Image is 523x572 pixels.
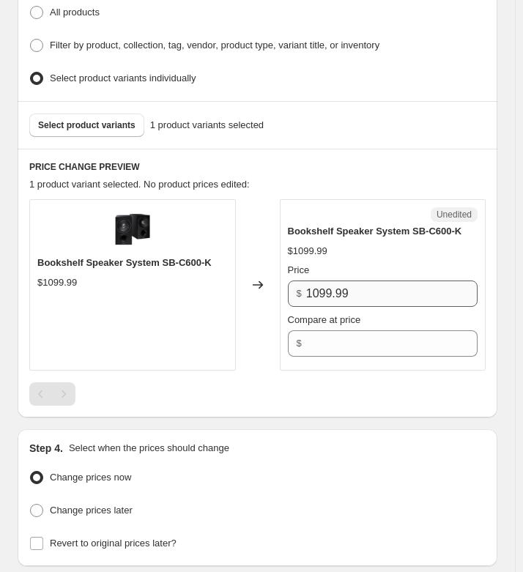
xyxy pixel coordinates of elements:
span: $ [297,338,302,349]
span: Bookshelf Speaker System SB-C600-K [288,226,462,237]
span: Change prices later [50,505,133,516]
h6: PRICE CHANGE PREVIEW [29,161,486,173]
span: Unedited [437,209,472,220]
h2: Step 4. [29,441,63,456]
span: $ [297,288,302,299]
span: Select product variants [38,119,136,131]
span: Change prices now [50,472,131,483]
p: Select when the prices should change [69,441,229,456]
span: Select product variants individually [50,73,196,83]
button: Select product variants [29,114,144,137]
img: SB-C600_carousel_2048x2048_31975a51-5df6-40ef-8222-c5105542f455_80x.jpg [111,207,155,251]
span: Compare at price [288,314,361,325]
div: $1099.99 [37,275,77,290]
nav: Pagination [29,382,75,406]
span: Bookshelf Speaker System SB-C600-K [37,257,212,268]
span: Price [288,264,310,275]
div: $1099.99 [288,244,327,259]
span: Revert to original prices later? [50,538,177,549]
span: 1 product variants selected [150,118,264,133]
span: All products [50,7,100,18]
span: 1 product variant selected. No product prices edited: [29,179,250,190]
span: Filter by product, collection, tag, vendor, product type, variant title, or inventory [50,40,379,51]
